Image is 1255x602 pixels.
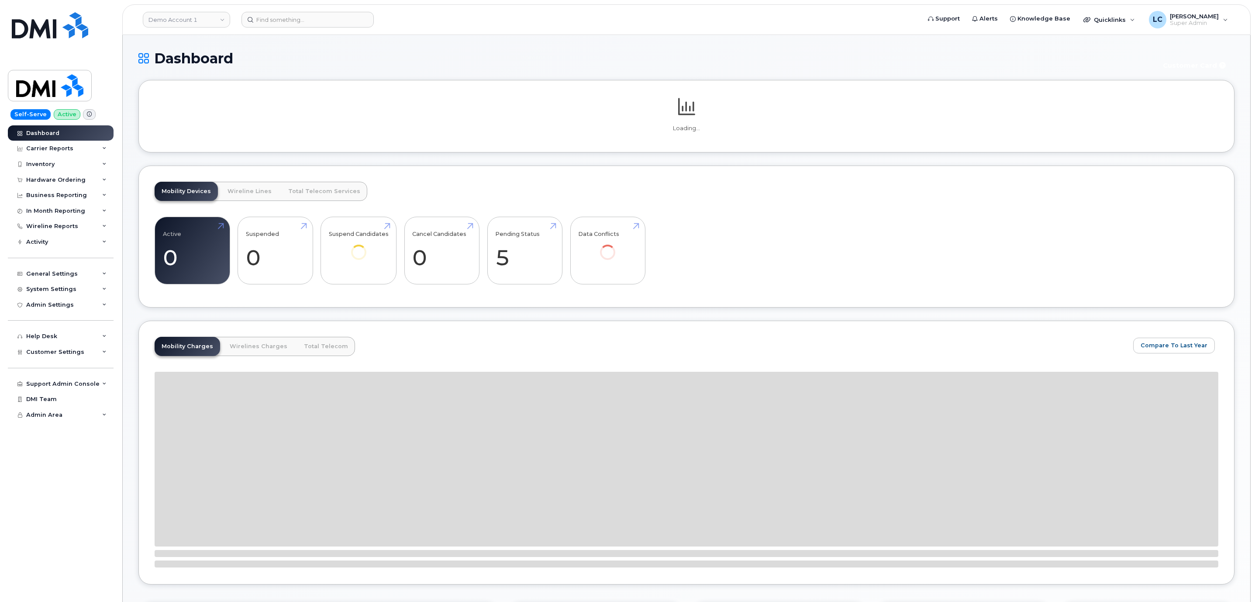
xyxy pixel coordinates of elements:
[163,222,222,280] a: Active 0
[221,182,279,201] a: Wireline Lines
[246,222,305,280] a: Suspended 0
[155,125,1218,132] p: Loading...
[1156,58,1234,73] button: Customer Card
[155,337,220,356] a: Mobility Charges
[223,337,294,356] a: Wirelines Charges
[281,182,367,201] a: Total Telecom Services
[495,222,554,280] a: Pending Status 5
[578,222,637,272] a: Data Conflicts
[155,182,218,201] a: Mobility Devices
[329,222,389,272] a: Suspend Candidates
[297,337,355,356] a: Total Telecom
[1133,338,1215,353] button: Compare To Last Year
[412,222,471,280] a: Cancel Candidates 0
[138,51,1152,66] h1: Dashboard
[1141,341,1207,349] span: Compare To Last Year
